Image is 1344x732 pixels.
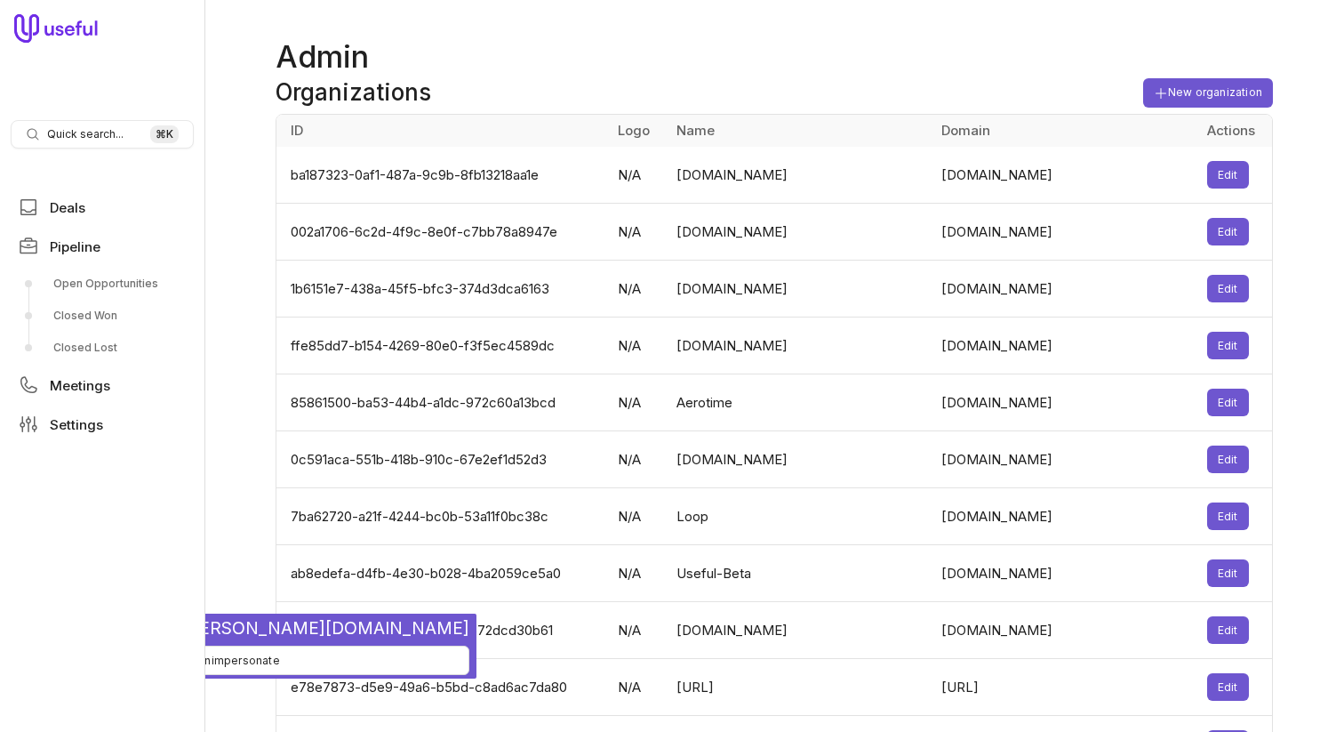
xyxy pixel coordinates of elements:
[931,147,1196,204] td: [DOMAIN_NAME]
[276,147,607,204] td: ba187323-0af1-487a-9c9b-8fb13218aa1e
[1207,616,1249,644] button: Edit
[607,374,666,431] td: N/A
[1207,275,1249,302] button: Edit
[607,318,666,374] td: N/A
[607,115,666,147] th: Logo
[931,204,1196,261] td: [DOMAIN_NAME]
[11,269,194,298] a: Open Opportunities
[1207,218,1249,245] button: Edit
[666,488,932,545] td: Loop
[276,488,607,545] td: 7ba62720-a21f-4244-bc0b-53a11f0bc38c
[931,602,1196,659] td: [DOMAIN_NAME]
[276,602,607,659] td: 2f76651f-6ccb-49b4-a55e-1572dcd30b61
[1196,115,1272,147] th: Actions
[11,269,194,362] div: Pipeline submenu
[931,659,1196,716] td: [URL]
[931,374,1196,431] td: [DOMAIN_NAME]
[607,431,666,488] td: N/A
[50,418,103,431] span: Settings
[11,302,194,330] a: Closed Won
[276,36,1273,78] h1: Admin
[931,261,1196,318] td: [DOMAIN_NAME]
[1207,503,1249,530] button: Edit
[666,115,932,147] th: Name
[666,374,932,431] td: Aerotime
[666,261,932,318] td: [DOMAIN_NAME]
[931,545,1196,602] td: [DOMAIN_NAME]
[607,204,666,261] td: N/A
[666,659,932,716] td: [URL]
[666,431,932,488] td: [DOMAIN_NAME]
[276,431,607,488] td: 0c591aca-551b-418b-910c-67e2ef1d52d3
[150,125,179,143] kbd: ⌘ K
[931,431,1196,488] td: [DOMAIN_NAME]
[1143,78,1273,108] button: New organization
[931,115,1196,147] th: Domain
[607,147,666,204] td: N/A
[276,659,607,716] td: e78e7873-d5e9-49a6-b5bd-c8ad6ac7da80
[11,334,194,362] a: Closed Lost
[666,602,932,659] td: [DOMAIN_NAME]
[11,191,194,223] a: Deals
[276,318,607,374] td: ffe85dd7-b154-4269-80e0-f3f5ec4589dc
[1207,332,1249,359] button: Edit
[276,115,607,147] th: ID
[607,602,666,659] td: N/A
[50,201,85,214] span: Deals
[276,261,607,318] td: 1b6151e7-438a-45f5-bfc3-374d3dca6163
[666,204,932,261] td: [DOMAIN_NAME]
[607,545,666,602] td: N/A
[276,78,431,107] h2: Organizations
[276,204,607,261] td: 002a1706-6c2d-4f9c-8e0f-c7bb78a8947e
[11,369,194,401] a: Meetings
[666,147,932,204] td: [DOMAIN_NAME]
[1207,673,1249,701] button: Edit
[50,240,100,253] span: Pipeline
[1207,161,1249,189] button: Edit
[607,659,666,716] td: N/A
[931,488,1196,545] td: [DOMAIN_NAME]
[607,261,666,318] td: N/A
[7,617,469,639] span: 🥸 [EMAIL_ADDRESS][PERSON_NAME][DOMAIN_NAME]
[1207,446,1249,473] button: Edit
[276,545,607,602] td: ab8edefa-d4fb-4e30-b028-4ba2059ce5a0
[607,488,666,545] td: N/A
[50,379,110,392] span: Meetings
[666,318,932,374] td: [DOMAIN_NAME]
[11,408,194,440] a: Settings
[11,230,194,262] a: Pipeline
[7,646,469,675] button: Unimpersonate
[1207,559,1249,587] button: Edit
[47,127,124,141] span: Quick search...
[666,545,932,602] td: Useful-Beta
[1207,389,1249,416] button: Edit
[276,374,607,431] td: 85861500-ba53-44b4-a1dc-972c60a13bcd
[931,318,1196,374] td: [DOMAIN_NAME]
